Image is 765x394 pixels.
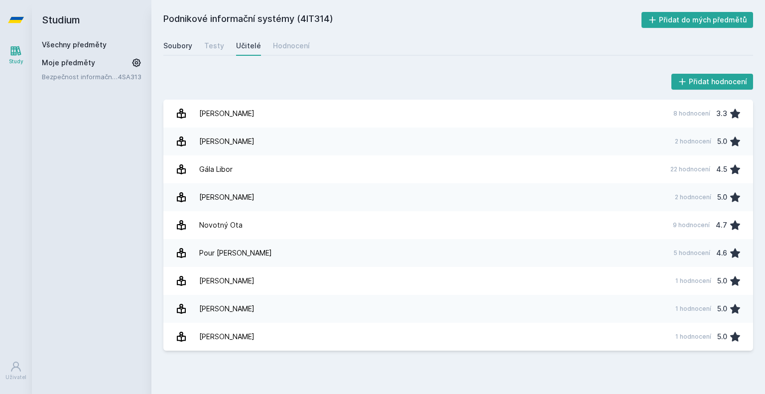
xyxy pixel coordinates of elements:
[163,211,753,239] a: Novotný Ota 9 hodnocení 4.7
[716,243,727,263] div: 4.6
[717,271,727,291] div: 5.0
[717,187,727,207] div: 5.0
[163,183,753,211] a: [PERSON_NAME] 2 hodnocení 5.0
[163,100,753,128] a: [PERSON_NAME] 8 hodnocení 3.3
[236,36,261,56] a: Učitelé
[236,41,261,51] div: Učitelé
[670,165,710,173] div: 22 hodnocení
[673,221,710,229] div: 9 hodnocení
[2,40,30,70] a: Study
[675,277,711,285] div: 1 hodnocení
[199,187,255,207] div: [PERSON_NAME]
[273,36,310,56] a: Hodnocení
[163,323,753,351] a: [PERSON_NAME] 1 hodnocení 5.0
[716,159,727,179] div: 4.5
[199,271,255,291] div: [PERSON_NAME]
[673,249,710,257] div: 5 hodnocení
[9,58,23,65] div: Study
[5,374,26,381] div: Uživatel
[163,295,753,323] a: [PERSON_NAME] 1 hodnocení 5.0
[273,41,310,51] div: Hodnocení
[717,299,727,319] div: 5.0
[204,36,224,56] a: Testy
[163,36,192,56] a: Soubory
[118,73,141,81] a: 4SA313
[163,12,641,28] h2: Podnikové informační systémy (4IT314)
[716,104,727,124] div: 3.3
[675,137,711,145] div: 2 hodnocení
[673,110,710,118] div: 8 hodnocení
[716,215,727,235] div: 4.7
[163,239,753,267] a: Pour [PERSON_NAME] 5 hodnocení 4.6
[163,128,753,155] a: [PERSON_NAME] 2 hodnocení 5.0
[204,41,224,51] div: Testy
[163,267,753,295] a: [PERSON_NAME] 1 hodnocení 5.0
[2,356,30,386] a: Uživatel
[42,72,118,82] a: Bezpečnost informačních systémů
[199,299,255,319] div: [PERSON_NAME]
[199,327,255,347] div: [PERSON_NAME]
[199,243,272,263] div: Pour [PERSON_NAME]
[675,305,711,313] div: 1 hodnocení
[163,155,753,183] a: Gála Libor 22 hodnocení 4.5
[42,58,95,68] span: Moje předměty
[671,74,754,90] button: Přidat hodnocení
[42,40,107,49] a: Všechny předměty
[199,159,233,179] div: Gála Libor
[199,104,255,124] div: [PERSON_NAME]
[675,193,711,201] div: 2 hodnocení
[641,12,754,28] button: Přidat do mých předmětů
[199,215,243,235] div: Novotný Ota
[163,41,192,51] div: Soubory
[717,327,727,347] div: 5.0
[717,131,727,151] div: 5.0
[675,333,711,341] div: 1 hodnocení
[199,131,255,151] div: [PERSON_NAME]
